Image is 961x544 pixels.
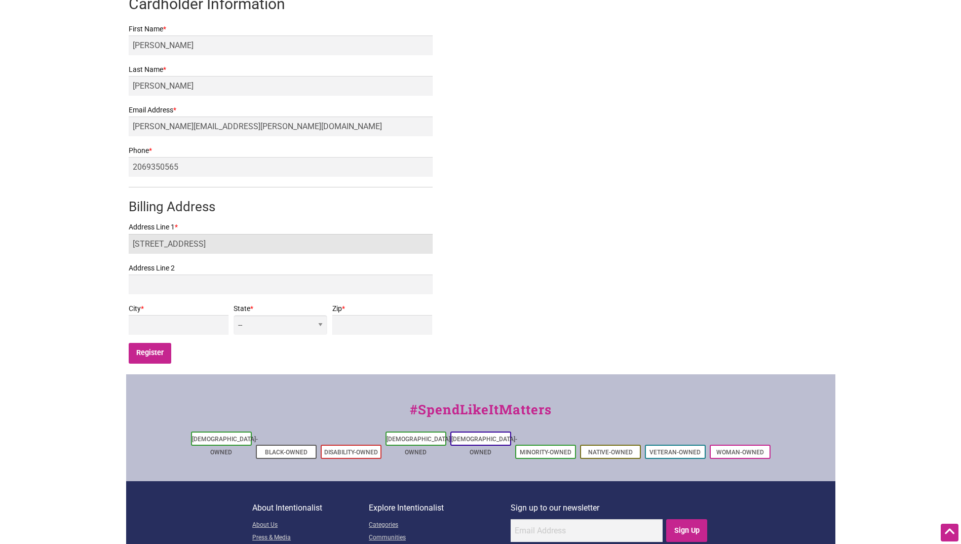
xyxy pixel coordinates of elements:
[511,519,663,542] input: Email Address
[129,104,433,116] label: Email Address
[129,221,433,234] label: Address Line 1
[387,436,452,456] a: [DEMOGRAPHIC_DATA]-Owned
[588,449,633,456] a: Native-Owned
[192,436,258,456] a: [DEMOGRAPHIC_DATA]-Owned
[265,449,307,456] a: Black-Owned
[511,501,709,515] p: Sign up to our newsletter
[666,519,707,542] input: Sign Up
[129,343,172,364] input: Register
[649,449,701,456] a: Veteran-Owned
[716,449,764,456] a: Woman-Owned
[252,501,369,515] p: About Intentionalist
[941,524,958,541] div: Scroll Back to Top
[126,400,835,430] div: #SpendLikeItMatters
[332,302,433,315] label: Zip
[451,436,517,456] a: [DEMOGRAPHIC_DATA]-Owned
[129,23,433,35] label: First Name
[324,449,378,456] a: Disability-Owned
[129,262,433,275] label: Address Line 2
[369,519,511,532] a: Categories
[234,302,327,315] label: State
[129,198,433,216] h3: Billing Address
[129,63,433,76] label: Last Name
[129,302,229,315] label: City
[252,519,369,532] a: About Us
[129,144,433,157] label: Phone
[369,501,511,515] p: Explore Intentionalist
[520,449,571,456] a: Minority-Owned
